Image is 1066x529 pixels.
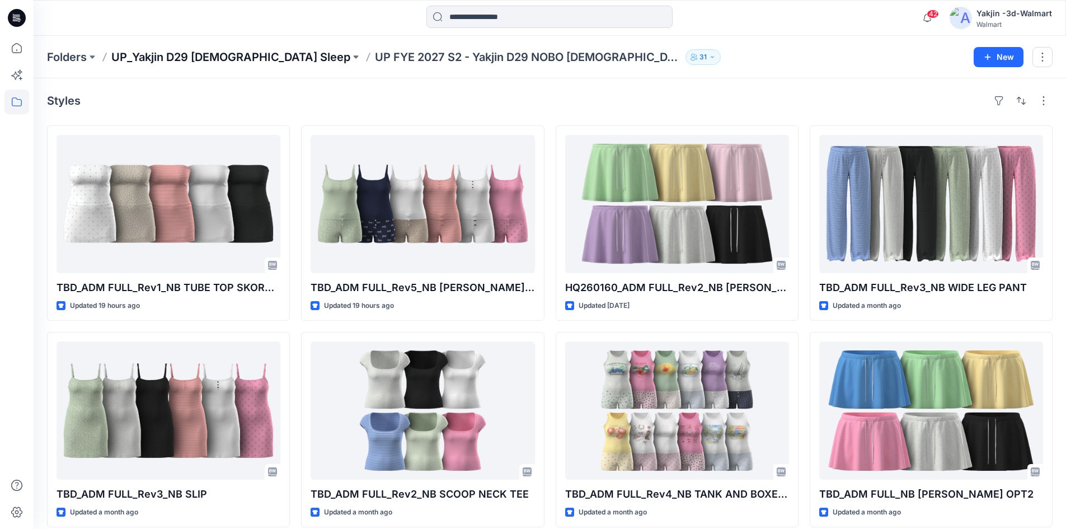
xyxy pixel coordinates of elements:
a: TBD_ADM FULL_Rev5_NB CAMI BOXER SET [311,135,534,273]
p: HQ260160_ADM FULL_Rev2_NB [PERSON_NAME] [565,280,789,296]
p: TBD_ADM FULL_Rev3_NB SLIP [57,486,280,502]
p: Updated a month ago [833,507,901,518]
p: TBD_ADM FULL_NB [PERSON_NAME] OPT2 [819,486,1043,502]
a: HQ260160_ADM FULL_Rev2_NB TERRY SKORT [565,135,789,273]
p: 31 [699,51,707,63]
h4: Styles [47,94,81,107]
p: TBD_ADM FULL_Rev1_NB TUBE TOP SKORT SET [57,280,280,296]
a: TBD_ADM FULL_Rev4_NB TANK AND BOXER SET [565,341,789,480]
button: 31 [685,49,721,65]
img: avatar [950,7,972,29]
p: TBD_ADM FULL_Rev5_NB [PERSON_NAME] SET [311,280,534,296]
a: TBD_ADM FULL_Rev3_NB SLIP [57,341,280,480]
p: TBD_ADM FULL_Rev3_NB WIDE LEG PANT [819,280,1043,296]
p: Updated a month ago [70,507,138,518]
button: New [974,47,1023,67]
p: Updated a month ago [324,507,392,518]
span: 42 [927,10,939,18]
a: TBD_ADM FULL_Rev2_NB SCOOP NECK TEE [311,341,534,480]
div: Yakjin -3d-Walmart [976,7,1052,20]
p: Updated [DATE] [579,300,630,312]
p: Updated a month ago [579,507,647,518]
div: Walmart [976,20,1052,29]
p: TBD_ADM FULL_Rev4_NB TANK AND BOXER SET [565,486,789,502]
a: TBD_ADM FULL_NB TERRY SKORT OPT2 [819,341,1043,480]
a: TBD_ADM FULL_Rev1_NB TUBE TOP SKORT SET [57,135,280,273]
a: TBD_ADM FULL_Rev3_NB WIDE LEG PANT [819,135,1043,273]
p: Updated a month ago [833,300,901,312]
a: UP_Yakjin D29 [DEMOGRAPHIC_DATA] Sleep [111,49,350,65]
p: UP FYE 2027 S2 - Yakjin D29 NOBO [DEMOGRAPHIC_DATA] Sleepwear [375,49,681,65]
p: TBD_ADM FULL_Rev2_NB SCOOP NECK TEE [311,486,534,502]
a: Folders [47,49,87,65]
p: Updated 19 hours ago [324,300,394,312]
p: Updated 19 hours ago [70,300,140,312]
